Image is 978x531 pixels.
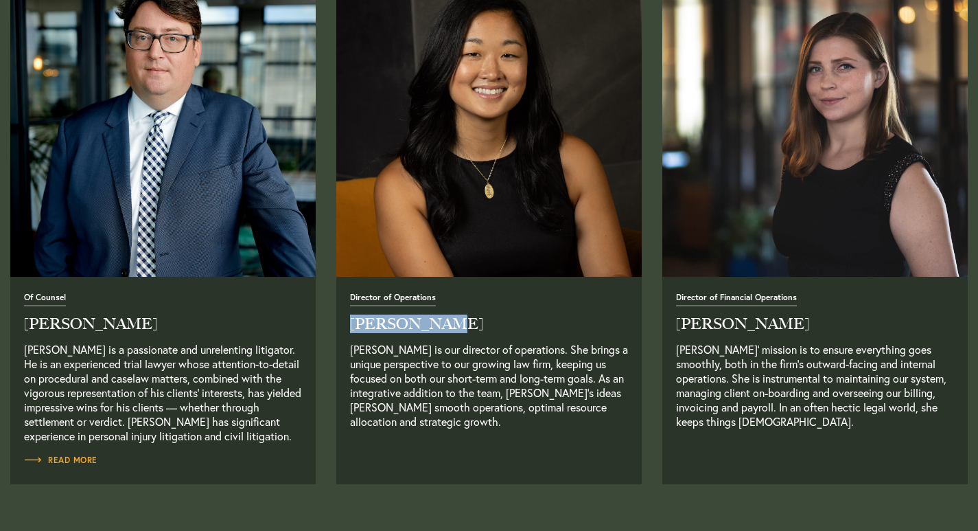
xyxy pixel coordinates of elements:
[350,453,353,467] a: Read Full Bio
[24,453,97,467] a: Read Full Bio
[24,293,66,306] span: Of Counsel
[350,293,436,306] span: Director of Operations
[350,342,628,443] p: [PERSON_NAME] is our director of operations. She brings a unique perspective to our growing law f...
[676,342,954,443] p: [PERSON_NAME]' mission is to ensure everything goes smoothly, both in the firm's outward-facing a...
[676,293,797,306] span: Director of Financial Operations
[350,317,628,332] h2: [PERSON_NAME]
[676,453,679,467] a: Read Full Bio
[24,342,302,443] p: [PERSON_NAME] is a passionate and unrelenting litigator. He is an experienced trial lawyer whose ...
[24,291,302,443] a: Read Full Bio
[24,456,97,464] span: Read More
[676,317,954,332] h2: [PERSON_NAME]
[24,317,302,332] h2: [PERSON_NAME]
